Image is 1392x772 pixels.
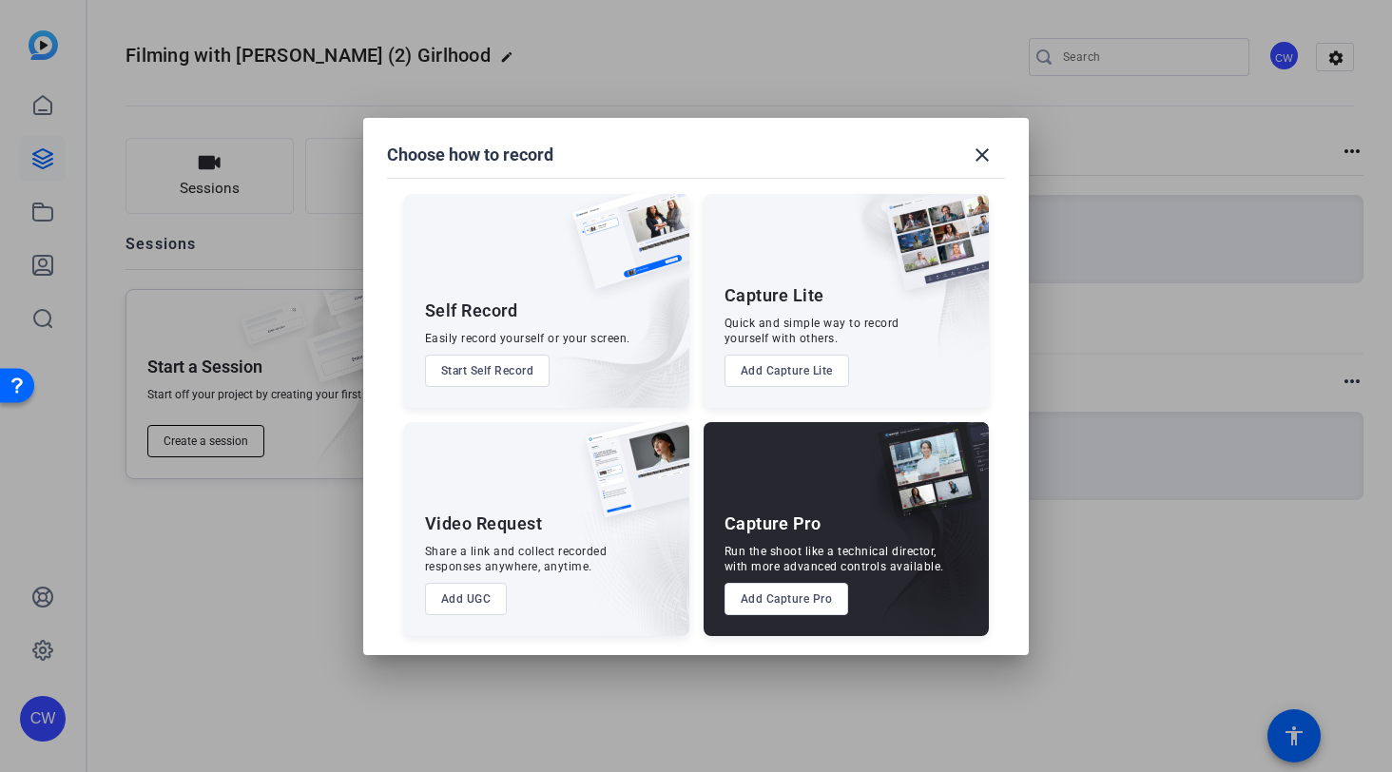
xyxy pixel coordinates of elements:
button: Start Self Record [425,355,551,387]
button: Add Capture Pro [725,583,849,615]
img: embarkstudio-capture-lite.png [819,194,989,384]
img: embarkstudio-capture-pro.png [848,446,989,636]
div: Run the shoot like a technical director, with more advanced controls available. [725,544,944,574]
img: self-record.png [558,194,689,308]
img: capture-pro.png [863,422,989,538]
img: capture-lite.png [871,194,989,310]
div: Easily record yourself or your screen. [425,331,630,346]
div: Quick and simple way to record yourself with others. [725,316,899,346]
div: Self Record [425,299,518,322]
mat-icon: close [971,144,994,166]
div: Capture Lite [725,284,824,307]
button: Add Capture Lite [725,355,849,387]
img: embarkstudio-self-record.png [524,235,689,408]
div: Share a link and collect recorded responses anywhere, anytime. [425,544,608,574]
img: ugc-content.png [571,422,689,537]
button: Add UGC [425,583,508,615]
h1: Choose how to record [387,144,553,166]
img: embarkstudio-ugc-content.png [579,481,689,636]
div: Video Request [425,512,543,535]
div: Capture Pro [725,512,822,535]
